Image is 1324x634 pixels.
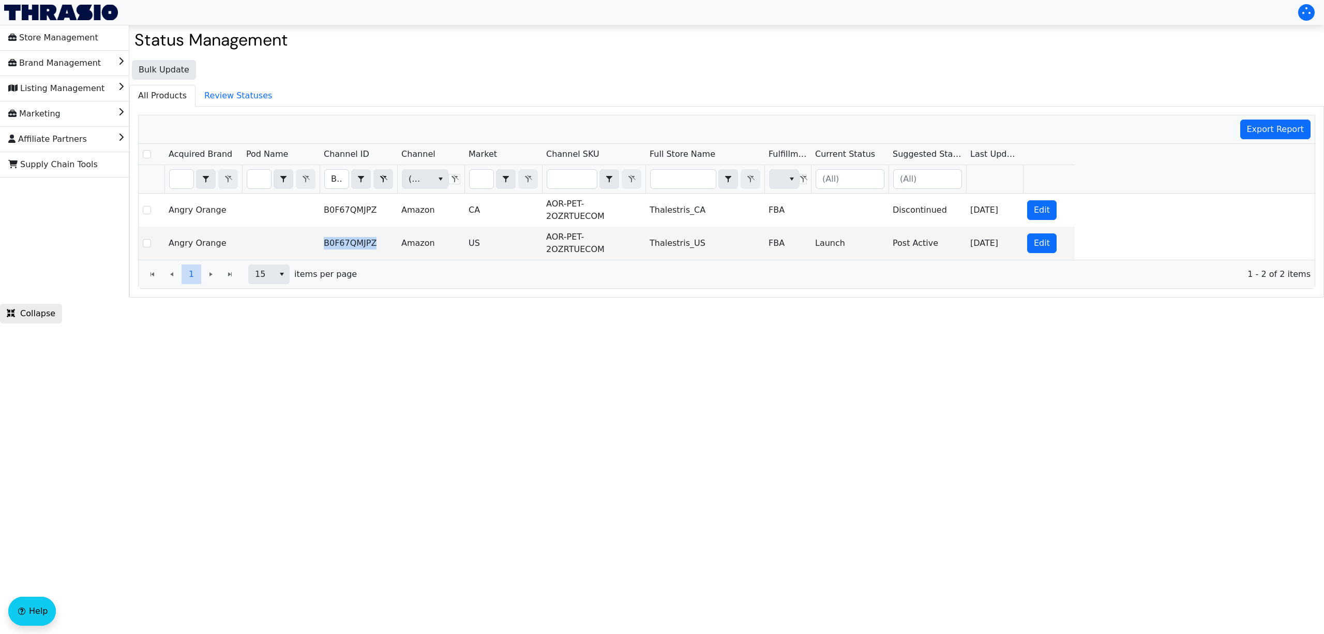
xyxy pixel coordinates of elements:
span: Fulfillment [769,148,807,160]
span: Channel SKU [546,148,599,160]
span: Choose Operator [196,169,216,189]
button: select [600,170,619,188]
span: Affiliate Partners [8,131,87,148]
td: Thalestris_CA [645,194,764,227]
td: Post Active [889,227,966,260]
input: Filter [247,170,271,188]
span: (All) [409,173,425,185]
button: select [274,265,289,284]
span: Store Management [8,30,98,46]
th: Filter [242,165,320,194]
input: Filter [547,170,597,188]
button: Edit [1027,233,1057,253]
span: 1 - 2 of 2 items [365,268,1311,281]
button: select [352,170,370,188]
button: Edit [1027,200,1057,220]
span: Pod Name [246,148,288,160]
th: Filter [542,165,645,194]
button: Clear [373,169,393,189]
button: Help floatingactionbutton [8,597,56,626]
td: B0F67QMJPZ [320,227,397,260]
td: Angry Orange [164,194,242,227]
span: Listing Management [8,80,104,97]
span: Choose Operator [718,169,738,189]
td: FBA [764,194,811,227]
span: Edit [1034,237,1050,249]
span: Suggested Status [893,148,962,160]
td: Discontinued [889,194,966,227]
span: Market [469,148,497,160]
span: Collapse [7,307,55,320]
span: Channel ID [324,148,369,160]
th: Filter [464,165,542,194]
td: AOR-PET-2OZRTUECOM [542,194,645,227]
input: (All) [816,170,884,188]
span: Choose Operator [274,169,293,189]
span: Edit [1034,204,1050,216]
input: Select Row [143,239,151,247]
span: Current Status [815,148,875,160]
button: select [719,170,738,188]
span: 15 [255,268,268,281]
span: Marketing [8,106,61,122]
td: CA [464,194,542,227]
button: select [433,170,448,188]
button: select [496,170,515,188]
td: [DATE] [966,227,1023,260]
span: Review Statuses [196,85,280,106]
span: Brand Management [8,55,101,71]
input: Filter [470,170,493,188]
td: Launch [811,227,889,260]
th: Filter [397,165,464,194]
th: Filter [645,165,764,194]
span: Choose Operator [599,169,619,189]
td: B0F67QMJPZ [320,194,397,227]
span: Full Store Name [650,148,715,160]
button: Export Report [1240,120,1311,139]
input: (All) [894,170,961,188]
td: AOR-PET-2OZRTUECOM [542,227,645,260]
td: US [464,227,542,260]
td: Amazon [397,227,464,260]
th: Filter [811,165,889,194]
input: Select Row [143,206,151,214]
button: select [274,170,293,188]
span: Acquired Brand [169,148,232,160]
button: select [197,170,215,188]
div: Page 1 of 1 [139,260,1315,288]
th: Filter [764,165,811,194]
span: Export Report [1247,123,1304,136]
th: Filter [889,165,966,194]
h2: Status Management [134,30,1319,50]
input: Filter [651,170,716,188]
span: Choose Operator [351,169,371,189]
th: Filter [320,165,397,194]
button: Page 1 [182,264,201,284]
td: Amazon [397,194,464,227]
span: Channel [401,148,435,160]
button: select [784,170,799,188]
input: Select Row [143,150,151,158]
td: FBA [764,227,811,260]
span: items per page [294,268,357,281]
input: Filter [170,170,193,188]
td: Thalestris_US [645,227,764,260]
td: [DATE] [966,194,1023,227]
th: Filter [164,165,242,194]
span: Help [29,605,48,617]
span: All Products [130,85,195,106]
td: Angry Orange [164,227,242,260]
span: Bulk Update [139,64,189,76]
button: Bulk Update [132,60,196,80]
span: Choose Operator [496,169,516,189]
span: 1 [189,268,194,281]
img: Thrasio Logo [4,5,118,20]
span: Page size [248,264,290,284]
input: Filter [325,170,349,188]
span: Last Update [970,148,1019,160]
span: Supply Chain Tools [8,156,98,173]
